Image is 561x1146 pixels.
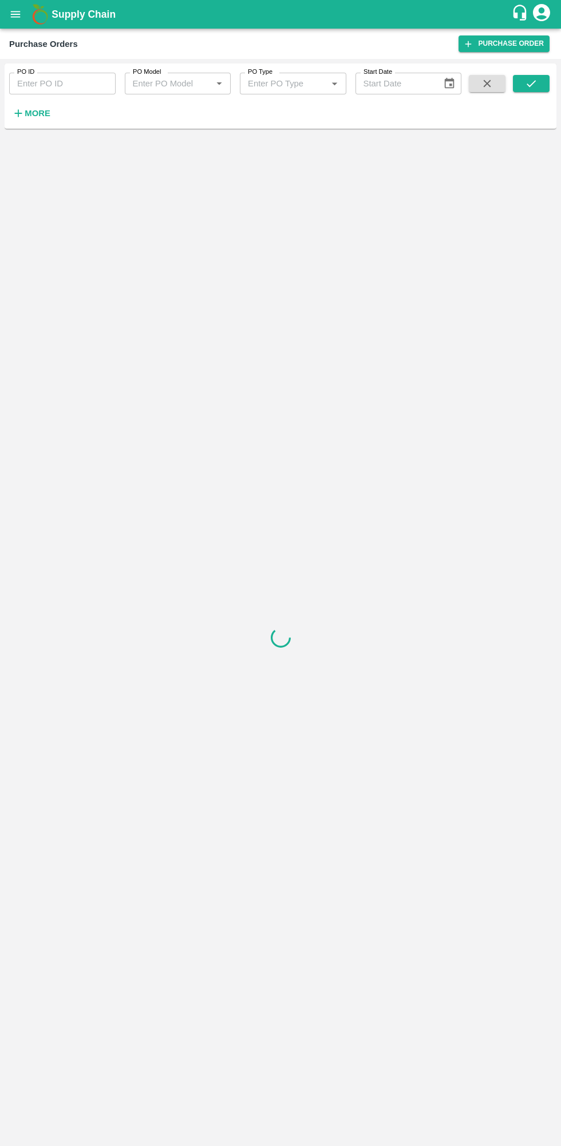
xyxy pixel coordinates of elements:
strong: More [25,109,50,118]
div: customer-support [511,4,531,25]
b: Supply Chain [52,9,116,20]
button: open drawer [2,1,29,27]
button: Open [327,76,342,91]
label: Start Date [364,68,392,77]
a: Purchase Order [459,35,550,52]
button: More [9,104,53,123]
input: Enter PO Type [243,76,324,91]
label: PO Model [133,68,161,77]
button: Choose date [438,73,460,94]
a: Supply Chain [52,6,511,22]
input: Enter PO ID [9,73,116,94]
div: account of current user [531,2,552,26]
input: Start Date [355,73,434,94]
label: PO ID [17,68,34,77]
input: Enter PO Model [128,76,209,91]
img: logo [29,3,52,26]
div: Purchase Orders [9,37,78,51]
button: Open [212,76,227,91]
label: PO Type [248,68,272,77]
